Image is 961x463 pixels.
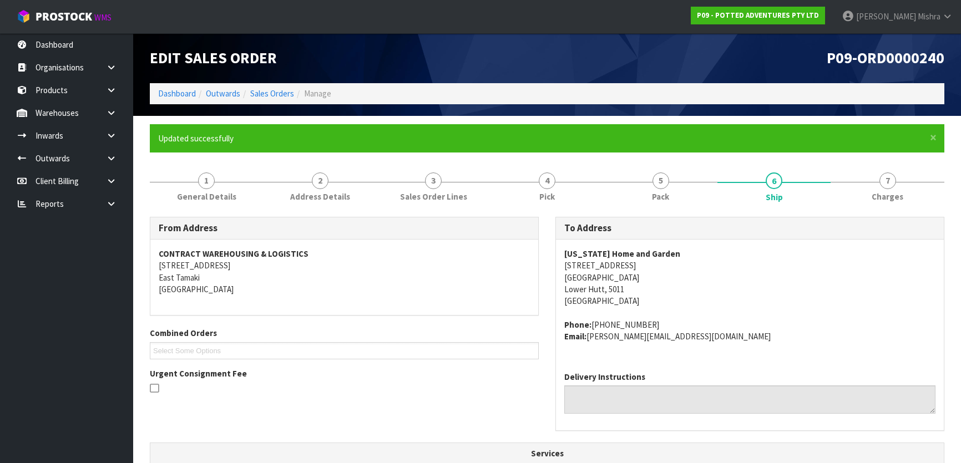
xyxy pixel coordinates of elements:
[653,172,669,189] span: 5
[159,248,530,296] address: [STREET_ADDRESS] East Tamaki [GEOGRAPHIC_DATA]
[17,9,31,23] img: cube-alt.png
[159,223,530,233] h3: From Address
[652,191,669,202] span: Pack
[766,172,782,189] span: 6
[766,191,783,203] span: Ship
[290,191,350,202] span: Address Details
[36,9,92,24] span: ProStock
[150,48,277,68] span: Edit Sales Order
[425,172,442,189] span: 3
[312,172,328,189] span: 2
[930,130,937,145] span: ×
[564,248,935,307] address: [STREET_ADDRESS] [GEOGRAPHIC_DATA] Lower Hutt, 5011 [GEOGRAPHIC_DATA]
[400,191,467,202] span: Sales Order Lines
[564,223,935,233] h3: To Address
[879,172,896,189] span: 7
[158,133,234,144] span: Updated successfully
[177,191,236,202] span: General Details
[827,48,944,68] span: P09-ORD0000240
[691,7,825,24] a: P09 - POTTED ADVENTURES PTY LTD
[564,248,680,259] strong: [US_STATE] Home and Garden
[206,88,240,99] a: Outwards
[564,371,645,383] label: Delivery Instructions
[159,248,308,259] strong: CONTRACT WAREHOUSING & LOGISTICS
[250,88,294,99] a: Sales Orders
[918,11,940,22] span: Mishra
[304,88,331,99] span: Manage
[94,12,112,23] small: WMS
[150,368,247,379] label: Urgent Consignment Fee
[539,172,555,189] span: 4
[564,319,591,330] strong: phone
[198,172,215,189] span: 1
[158,88,196,99] a: Dashboard
[697,11,819,20] strong: P09 - POTTED ADVENTURES PTY LTD
[564,319,935,343] address: [PHONE_NUMBER] [PERSON_NAME][EMAIL_ADDRESS][DOMAIN_NAME]
[856,11,916,22] span: [PERSON_NAME]
[872,191,903,202] span: Charges
[564,331,586,342] strong: email
[150,327,217,339] label: Combined Orders
[539,191,555,202] span: Pick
